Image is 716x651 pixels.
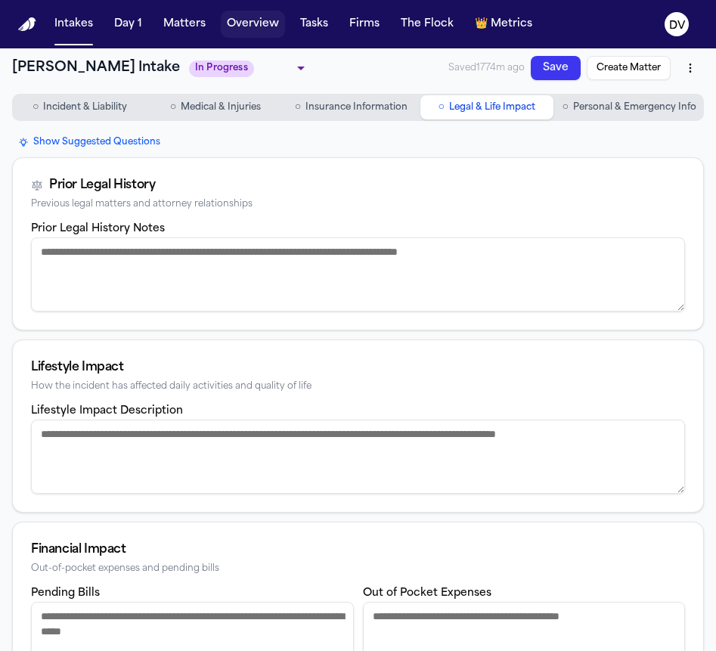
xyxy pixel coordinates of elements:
[491,17,532,32] span: Metrics
[108,11,148,38] button: Day 1
[18,17,36,32] a: Home
[31,420,685,494] textarea: Lifestyle impact
[157,11,212,38] button: Matters
[31,405,183,417] label: Lifestyle Impact Description
[14,95,146,119] button: Go to Incident & Liability
[31,541,685,559] div: Financial Impact
[343,11,386,38] button: Firms
[31,237,685,312] textarea: Prior legal history
[395,11,460,38] button: The Flock
[573,101,696,113] span: Personal & Emergency Info
[294,11,334,38] button: Tasks
[221,11,285,38] button: Overview
[31,587,100,599] label: Pending Bills
[420,95,553,119] button: Go to Legal & Life Impact
[33,100,39,115] span: ○
[305,101,408,113] span: Insurance Information
[475,17,488,32] span: crown
[43,101,127,113] span: Incident & Liability
[189,57,310,79] div: Update intake status
[556,95,702,119] button: Go to Personal & Emergency Info
[12,57,180,79] h1: [PERSON_NAME] Intake
[12,133,166,151] button: Show Suggested Questions
[363,587,491,599] label: Out of Pocket Expenses
[18,17,36,32] img: Finch Logo
[295,100,301,115] span: ○
[448,62,525,74] span: Saved 1774m ago
[31,358,685,377] div: Lifestyle Impact
[49,176,155,194] div: Prior Legal History
[31,223,165,234] label: Prior Legal History Notes
[439,100,445,115] span: ○
[469,11,538,38] button: crownMetrics
[285,95,417,119] button: Go to Insurance Information
[669,20,686,31] text: DV
[149,95,281,119] button: Go to Medical & Injuries
[189,60,254,77] span: In Progress
[31,199,685,210] div: Previous legal matters and attorney relationships
[48,11,99,38] button: Intakes
[587,56,671,80] button: Create Matter
[563,100,569,115] span: ○
[170,100,176,115] span: ○
[531,56,581,80] button: Save
[677,54,704,82] button: More actions
[449,101,535,113] span: Legal & Life Impact
[31,381,685,392] div: How the incident has affected daily activities and quality of life
[181,101,261,113] span: Medical & Injuries
[31,563,685,575] div: Out-of-pocket expenses and pending bills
